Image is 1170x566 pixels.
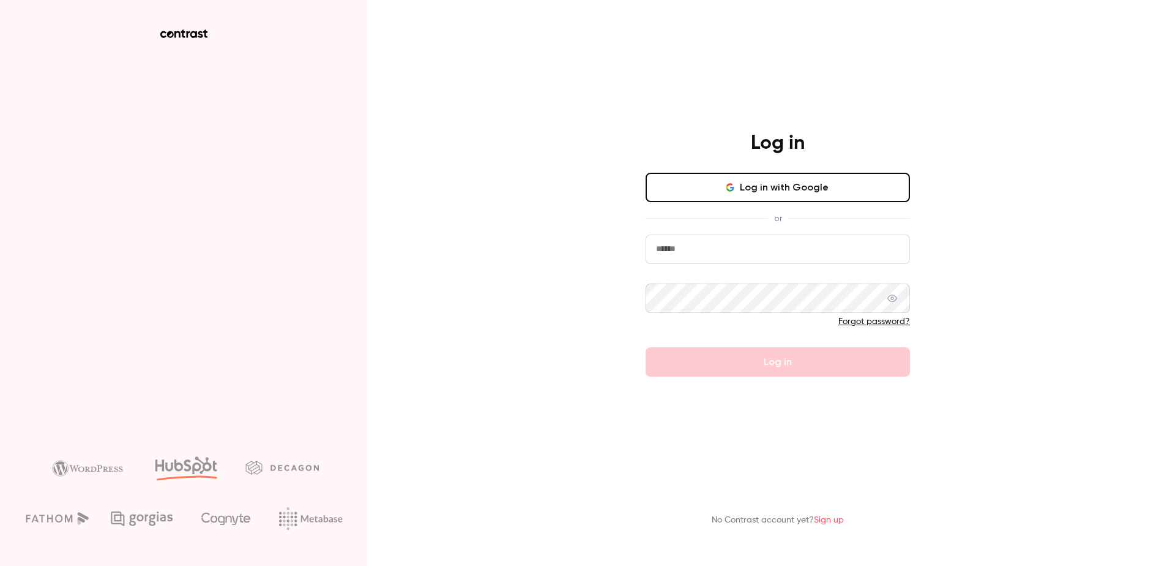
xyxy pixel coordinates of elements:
[245,461,319,474] img: decagon
[814,516,844,524] a: Sign up
[838,317,910,326] a: Forgot password?
[712,514,844,527] p: No Contrast account yet?
[768,212,788,225] span: or
[646,173,910,202] button: Log in with Google
[751,131,805,156] h4: Log in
